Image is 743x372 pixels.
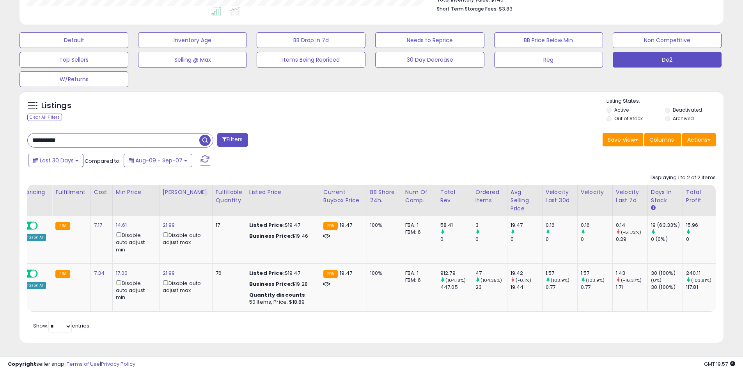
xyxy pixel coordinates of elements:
button: 30 Day Decrease [375,52,484,68]
b: Listed Price: [249,221,285,229]
div: 15.96 [686,222,718,229]
b: Short Term Storage Fees: [437,5,498,12]
div: Velocity Last 7d [616,188,644,205]
div: Cost [94,188,109,196]
button: Inventory Age [138,32,247,48]
small: (103.9%) [586,277,605,283]
div: 0 [546,236,577,243]
a: 21.99 [163,221,175,229]
div: $19.47 [249,222,314,229]
small: (103.9%) [551,277,569,283]
div: 58.41 [440,222,472,229]
div: $19.46 [249,233,314,240]
small: (-16.37%) [621,277,642,283]
div: 117.81 [686,284,718,291]
button: Selling @ Max [138,52,247,68]
div: Min Price [116,188,156,196]
div: Disable auto adjust max [163,231,206,246]
a: Privacy Policy [101,360,135,368]
div: Disable auto adjust max [163,279,206,294]
div: Velocity Last 30d [546,188,574,205]
div: $19.28 [249,281,314,288]
div: Days In Stock [651,188,679,205]
div: Listed Price [249,188,317,196]
div: 23 [475,284,507,291]
button: Aug-09 - Sep-07 [124,154,192,167]
div: BB Share 24h. [370,188,399,205]
div: 240.11 [686,270,718,277]
button: Filters [217,133,248,147]
div: 1.43 [616,270,647,277]
div: [PERSON_NAME] [163,188,209,196]
button: Save View [603,133,643,146]
div: Clear All Filters [27,114,62,121]
button: Items Being Repriced [257,52,365,68]
div: Amazon AI [19,282,46,289]
div: : [249,292,314,299]
div: 447.05 [440,284,472,291]
span: 19.47 [340,269,352,277]
button: W/Returns [20,71,128,87]
small: Days In Stock. [651,205,656,212]
small: (104.35%) [481,277,502,283]
div: Total Profit [686,188,715,205]
div: Fulfillable Quantity [216,188,243,205]
label: Archived [673,115,694,122]
small: (104.18%) [445,277,466,283]
div: Repricing [19,188,49,196]
small: (103.81%) [691,277,711,283]
span: Columns [649,136,674,144]
span: OFF [37,222,49,229]
button: Actions [682,133,716,146]
button: BB Price Below Min [494,32,603,48]
a: 17.00 [116,269,128,277]
div: Disable auto adjust min [116,279,153,301]
div: 0.14 [616,222,647,229]
a: Terms of Use [67,360,100,368]
div: 0 (0%) [651,236,683,243]
div: 50 Items, Price: $18.89 [249,299,314,306]
div: Ordered Items [475,188,504,205]
small: FBA [55,222,70,230]
div: 100% [370,222,396,229]
div: 0.16 [546,222,577,229]
div: 100% [370,270,396,277]
div: Fulfillment [55,188,87,196]
div: Velocity [581,188,609,196]
div: 76 [216,270,240,277]
div: 0.77 [546,284,577,291]
b: Listed Price: [249,269,285,277]
div: 912.79 [440,270,472,277]
div: 1.57 [546,270,577,277]
div: FBM: 6 [405,229,431,236]
div: 0.29 [616,236,647,243]
span: 2025-10-8 19:57 GMT [704,360,735,368]
div: seller snap | | [8,361,135,368]
div: 30 (100%) [651,284,683,291]
b: Quantity discounts [249,291,305,299]
div: FBA: 1 [405,222,431,229]
span: Show: entries [33,322,89,329]
small: (-0.1%) [516,277,531,283]
a: 21.99 [163,269,175,277]
small: (-51.72%) [621,229,641,235]
button: Non Competitive [613,32,722,48]
a: 7.17 [94,221,103,229]
div: 0.77 [581,284,612,291]
button: Reg [494,52,603,68]
div: Avg Selling Price [511,188,539,213]
div: Disable auto adjust min [116,231,153,253]
div: 3 [475,222,507,229]
button: Default [20,32,128,48]
div: 0 [686,236,718,243]
div: 47 [475,270,507,277]
div: FBM: 6 [405,277,431,284]
a: 14.61 [116,221,127,229]
div: 0 [581,236,612,243]
button: De2 [613,52,722,68]
div: 19 (63.33%) [651,222,683,229]
div: 19.44 [511,284,542,291]
button: BB Drop in 7d [257,32,365,48]
div: FBA: 1 [405,270,431,277]
small: FBA [55,270,70,278]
